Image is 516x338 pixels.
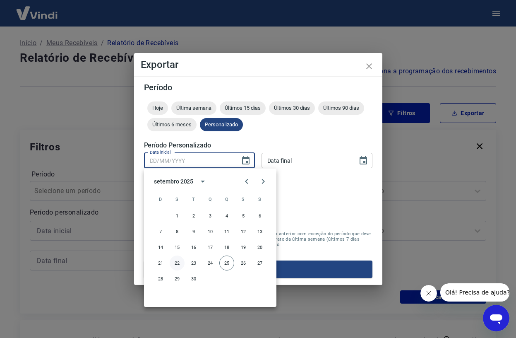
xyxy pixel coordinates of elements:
[220,101,266,115] div: Últimos 15 dias
[236,224,251,239] button: 12
[186,191,201,208] span: terça-feira
[144,141,372,150] h5: Período Personalizado
[238,173,255,190] button: Previous month
[153,224,168,239] button: 7
[236,208,251,223] button: 5
[219,191,234,208] span: quinta-feira
[318,101,364,115] div: Últimos 90 dias
[252,240,267,255] button: 20
[186,271,201,286] button: 30
[171,101,216,115] div: Última semana
[200,121,243,128] span: Personalizado
[255,173,271,190] button: Next month
[355,152,372,169] button: Choose date
[219,240,234,255] button: 18
[147,105,168,111] span: Hoje
[219,208,234,223] button: 4
[144,83,372,92] h5: Período
[170,256,185,270] button: 22
[147,118,197,131] div: Últimos 6 meses
[252,208,267,223] button: 6
[269,101,315,115] div: Últimos 30 dias
[200,118,243,131] div: Personalizado
[186,256,201,270] button: 23
[219,224,234,239] button: 11
[153,191,168,208] span: domingo
[203,191,218,208] span: quarta-feira
[170,224,185,239] button: 8
[144,153,234,168] input: DD/MM/YYYY
[153,240,168,255] button: 14
[196,174,210,188] button: calendar view is open, switch to year view
[170,191,185,208] span: segunda-feira
[5,6,70,12] span: Olá! Precisa de ajuda?
[153,271,168,286] button: 28
[236,191,251,208] span: sexta-feira
[252,224,267,239] button: 13
[318,105,364,111] span: Últimos 90 dias
[147,101,168,115] div: Hoje
[147,121,197,128] span: Últimos 6 meses
[186,208,201,223] button: 2
[220,105,266,111] span: Últimos 15 dias
[150,149,171,155] label: Data inicial
[170,208,185,223] button: 1
[154,177,193,186] div: setembro 2025
[203,224,218,239] button: 10
[252,191,267,208] span: sábado
[170,240,185,255] button: 15
[141,60,376,70] h4: Exportar
[483,305,509,331] iframe: Botão para abrir a janela de mensagens
[238,152,254,169] button: Choose date
[171,105,216,111] span: Última semana
[359,56,379,76] button: close
[186,240,201,255] button: 16
[420,285,437,302] iframe: Fechar mensagem
[219,256,234,270] button: 25
[203,240,218,255] button: 17
[203,256,218,270] button: 24
[262,153,352,168] input: DD/MM/YYYY
[236,240,251,255] button: 19
[269,105,315,111] span: Últimos 30 dias
[440,283,509,302] iframe: Mensagem da empresa
[153,256,168,270] button: 21
[252,256,267,270] button: 27
[236,256,251,270] button: 26
[186,224,201,239] button: 9
[170,271,185,286] button: 29
[203,208,218,223] button: 3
